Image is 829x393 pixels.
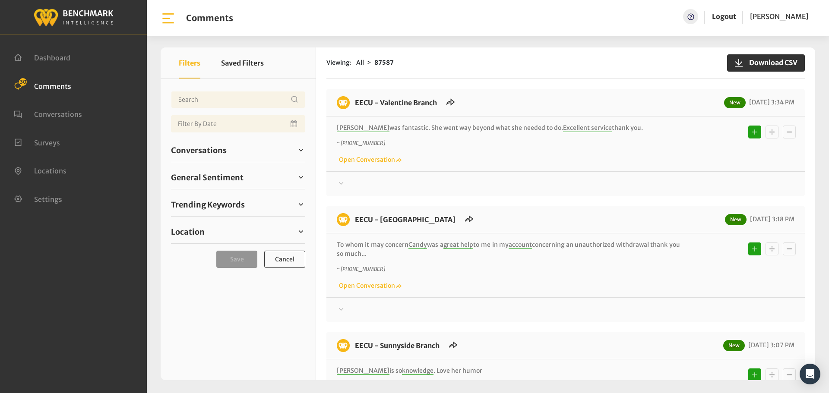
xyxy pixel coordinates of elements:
span: [PERSON_NAME] [337,367,389,375]
a: Logout [712,12,736,21]
div: Basic example [746,240,798,258]
button: Saved Filters [221,47,264,79]
span: All [356,59,364,66]
span: Trending Keywords [171,199,245,211]
span: Dashboard [34,53,70,62]
a: Logout [712,9,736,24]
a: EECU - Sunnyside Branch [355,341,440,350]
span: [DATE] 3:34 PM [747,98,794,106]
span: [DATE] 3:18 PM [748,215,794,223]
span: General Sentiment [171,172,244,183]
span: knowledge [402,367,433,375]
i: ~ [PHONE_NUMBER] [337,266,385,272]
a: Conversations [171,144,305,157]
img: benchmark [337,96,350,109]
span: [DATE] 3:07 PM [746,341,794,349]
img: benchmark [33,6,114,28]
div: Basic example [746,123,798,141]
span: Surveys [34,138,60,147]
span: [PERSON_NAME] [337,124,389,132]
strong: 87587 [374,59,394,66]
span: Download CSV [744,57,797,68]
a: Settings [14,194,62,203]
a: [PERSON_NAME] [750,9,808,24]
button: Open Calendar [289,115,300,132]
a: Trending Keywords [171,198,305,211]
p: is so . Love her humor [337,366,680,375]
img: benchmark [337,213,350,226]
span: account [509,241,532,249]
span: Candy [408,241,427,249]
button: Filters [179,47,200,79]
span: Conversations [34,110,82,119]
a: Locations [14,166,66,174]
input: Username [171,91,305,108]
a: Comments 30 [14,81,71,90]
img: benchmark [337,339,350,352]
span: New [723,340,745,351]
h6: EECU - Sunnyside Branch [350,339,445,352]
i: ~ [PHONE_NUMBER] [337,140,385,146]
span: Comments [34,82,71,90]
span: Conversations [171,145,227,156]
a: General Sentiment [171,171,305,184]
h6: EECU - Clinton Way [350,213,461,226]
span: Settings [34,195,62,203]
span: New [724,97,746,108]
div: Open Intercom Messenger [800,364,820,384]
a: EECU - [GEOGRAPHIC_DATA] [355,215,456,224]
a: Location [171,225,305,238]
input: Date range input field [171,115,305,132]
p: To whom it may concern was a to me in my concerning an unauthorized withdrawal thank you so much... [337,240,680,258]
span: Location [171,226,205,238]
a: Conversations [14,109,82,118]
button: Download CSV [727,54,805,72]
p: was fantastic. She went way beyond what she needed to do. thank you. [337,123,680,132]
span: [PERSON_NAME] [750,12,808,21]
span: Locations [34,167,66,175]
span: New [725,214,747,225]
a: Dashboard [14,53,70,61]
span: great help [443,241,474,249]
span: Excellent service [563,124,612,132]
img: bar [161,11,176,26]
a: Open Conversation [337,282,402,289]
a: Open Conversation [337,156,402,163]
div: Basic example [746,366,798,384]
span: Viewing: [326,58,351,67]
a: Surveys [14,138,60,146]
h1: Comments [186,13,233,23]
h6: EECU - Valentine Branch [350,96,442,109]
span: 30 [19,78,27,86]
button: Cancel [264,251,305,268]
a: EECU - Valentine Branch [355,98,437,107]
